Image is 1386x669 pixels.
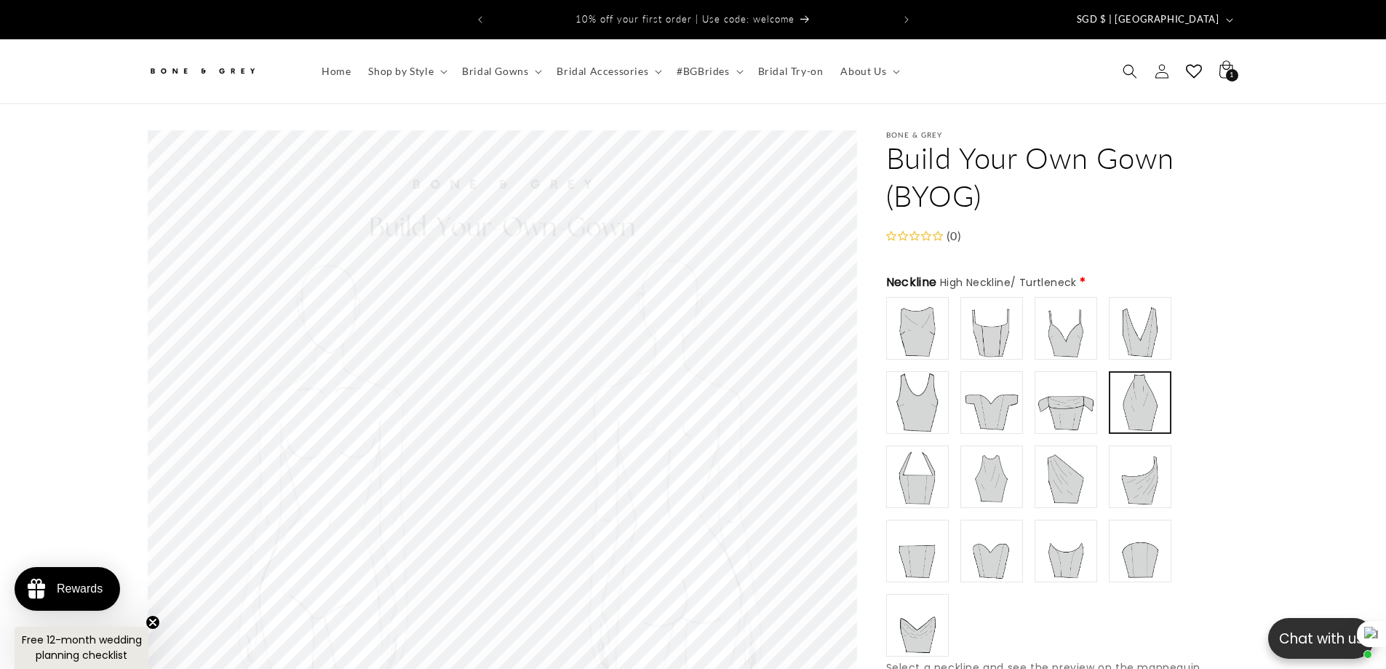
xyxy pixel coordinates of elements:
[1112,374,1168,431] img: https://cdn.shopify.com/s/files/1/0750/3832/7081/files/high_neck.png?v=1756803384
[1037,299,1095,357] img: https://cdn.shopify.com/s/files/1/0750/3832/7081/files/v_neck_thin_straps_4722d919-4ab4-454d-8566...
[677,65,729,78] span: #BGBrides
[368,65,434,78] span: Shop by Style
[462,65,528,78] span: Bridal Gowns
[464,6,496,33] button: Previous announcement
[888,448,947,506] img: https://cdn.shopify.com/s/files/1/0750/3832/7081/files/halter_straight_f0d600c4-90f4-4503-a970-e6...
[963,522,1021,580] img: https://cdn.shopify.com/s/files/1/0750/3832/7081/files/sweetheart_strapless_7aea53ca-b593-4872-9c...
[15,627,148,669] div: Free 12-month wedding planning checklistClose teaser
[888,522,947,580] img: https://cdn.shopify.com/s/files/1/0750/3832/7081/files/straight_strapless_18c662df-be54-47ef-b3bf...
[1111,448,1169,506] img: https://cdn.shopify.com/s/files/1/0750/3832/7081/files/asymmetric_thin_a5500f79-df9c-4d9e-8e7b-99...
[891,6,923,33] button: Next announcement
[1037,448,1095,506] img: https://cdn.shopify.com/s/files/1/0750/3832/7081/files/asymmetric_thick_aca1e7e1-7e80-4ab6-9dbb-1...
[359,56,453,87] summary: Shop by Style
[888,373,947,432] img: https://cdn.shopify.com/s/files/1/0750/3832/7081/files/round_neck.png?v=1756872555
[322,65,351,78] span: Home
[888,596,947,654] img: https://cdn.shopify.com/s/files/1/0750/3832/7081/files/v-neck_strapless_e6e16057-372c-4ed6-ad8b-8...
[668,56,749,87] summary: #BGBrides
[142,54,298,89] a: Bone and Grey Bridal
[1114,55,1146,87] summary: Search
[963,448,1021,506] img: https://cdn.shopify.com/s/files/1/0750/3832/7081/files/halter.png?v=1756872993
[963,373,1021,432] img: https://cdn.shopify.com/s/files/1/0750/3832/7081/files/off-shoulder_sweetheart_1bdca986-a4a1-4613...
[1268,618,1374,659] button: Open chatbox
[575,13,794,25] span: 10% off your first order | Use code: welcome
[57,582,103,595] div: Rewards
[888,299,947,357] img: https://cdn.shopify.com/s/files/1/0750/3832/7081/files/boat_neck_e90dd235-88bb-46b2-8369-a1b9d139...
[832,56,906,87] summary: About Us
[1068,6,1239,33] button: SGD $ | [GEOGRAPHIC_DATA]
[943,226,962,247] div: (0)
[1111,522,1169,580] img: https://cdn.shopify.com/s/files/1/0750/3832/7081/files/crescent_strapless_82f07324-8705-4873-92d2...
[1077,12,1219,27] span: SGD $ | [GEOGRAPHIC_DATA]
[963,299,1021,357] img: https://cdn.shopify.com/s/files/1/0750/3832/7081/files/square_7e0562ac-aecd-41ee-8590-69b11575ecc...
[1111,299,1169,357] img: https://cdn.shopify.com/s/files/1/0750/3832/7081/files/v-neck_thick_straps_d2901628-028e-49ea-b62...
[1037,522,1095,580] img: https://cdn.shopify.com/s/files/1/0750/3832/7081/files/cateye_scoop_30b75c68-d5e8-4bfa-8763-e7190...
[886,274,1077,291] span: Neckline
[146,615,160,630] button: Close teaser
[840,65,886,78] span: About Us
[548,56,668,87] summary: Bridal Accessories
[758,65,824,78] span: Bridal Try-on
[1268,628,1374,649] p: Chat with us
[557,65,648,78] span: Bridal Accessories
[313,56,359,87] a: Home
[1037,373,1095,432] img: https://cdn.shopify.com/s/files/1/0750/3832/7081/files/off-shoulder_straight_69b741a5-1f6f-40ba-9...
[453,56,548,87] summary: Bridal Gowns
[22,633,142,662] span: Free 12-month wedding planning checklist
[1230,69,1234,82] span: 1
[148,59,257,83] img: Bone and Grey Bridal
[886,130,1239,139] p: Bone & Grey
[749,56,832,87] a: Bridal Try-on
[886,139,1239,215] h1: Build Your Own Gown (BYOG)
[940,275,1077,290] span: High Neckline/ Turtleneck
